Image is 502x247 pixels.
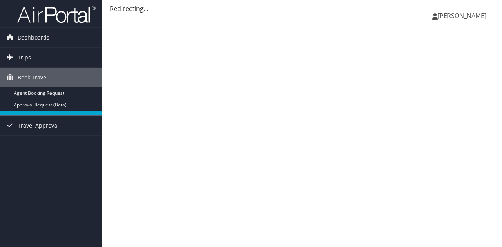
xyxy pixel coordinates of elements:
span: [PERSON_NAME] [438,11,486,20]
div: Redirecting... [110,4,494,13]
span: Travel Approval [18,116,59,135]
img: airportal-logo.png [17,5,96,23]
span: Book Travel [18,68,48,87]
span: Dashboards [18,28,49,47]
a: [PERSON_NAME] [432,4,494,27]
span: Trips [18,48,31,67]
